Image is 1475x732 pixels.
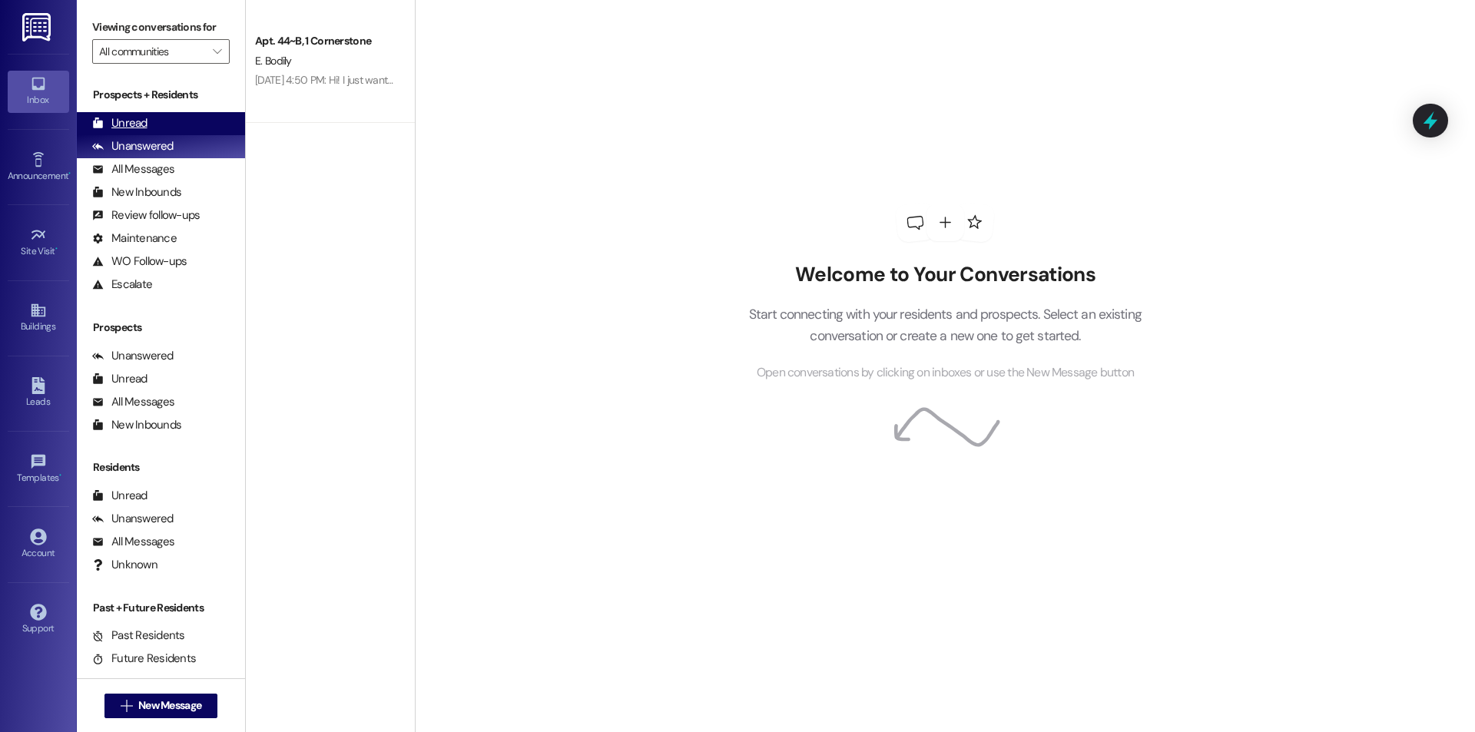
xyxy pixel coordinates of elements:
div: All Messages [92,161,174,177]
div: Maintenance [92,230,177,247]
div: New Inbounds [92,184,181,200]
img: ResiDesk Logo [22,13,54,41]
h2: Welcome to Your Conversations [725,263,1165,287]
input: All communities [99,39,205,64]
div: New Inbounds [92,417,181,433]
a: Buildings [8,297,69,339]
div: Escalate [92,277,152,293]
span: Open conversations by clicking on inboxes or use the New Message button [757,363,1134,383]
a: Account [8,524,69,565]
a: Support [8,599,69,641]
div: Unread [92,371,147,387]
div: Prospects + Residents [77,87,245,103]
div: Prospects [77,320,245,336]
i:  [121,700,132,712]
div: Review follow-ups [92,207,200,224]
div: Residents [77,459,245,475]
div: Unanswered [92,511,174,527]
div: All Messages [92,534,174,550]
span: E. Bodily [255,54,292,68]
div: Unanswered [92,348,174,364]
span: New Message [138,697,201,714]
div: Unread [92,115,147,131]
div: Unknown [92,557,157,573]
span: • [68,168,71,179]
p: Start connecting with your residents and prospects. Select an existing conversation or create a n... [725,303,1165,347]
a: Inbox [8,71,69,112]
button: New Message [104,694,218,718]
div: Past Residents [92,628,185,644]
div: Past + Future Residents [77,600,245,616]
div: WO Follow-ups [92,253,187,270]
span: • [59,470,61,481]
a: Site Visit • [8,222,69,263]
a: Leads [8,373,69,414]
a: Templates • [8,449,69,490]
i:  [213,45,221,58]
div: All Messages [92,394,174,410]
span: • [55,243,58,254]
div: Unread [92,488,147,504]
div: Future Residents [92,651,196,667]
label: Viewing conversations for [92,15,230,39]
div: Unanswered [92,138,174,154]
div: Apt. 44~B, 1 Cornerstone [255,33,397,49]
